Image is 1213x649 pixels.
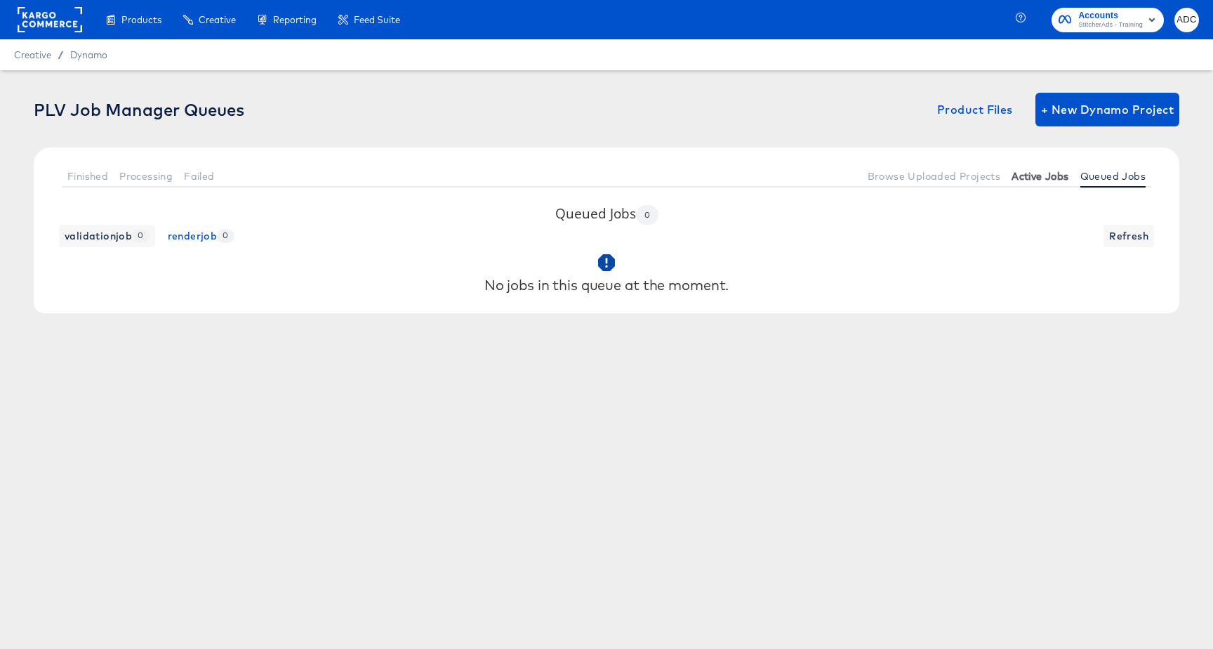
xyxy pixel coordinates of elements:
[184,171,214,182] span: Failed
[1080,171,1146,182] span: Queued Jobs
[1180,12,1193,28] span: ADC
[1078,20,1143,31] span: StitcherAds - Training
[1041,100,1174,119] span: + New Dynamo Project
[65,228,150,245] span: validationjob
[162,225,240,247] button: renderjob 0
[636,210,658,220] span: 0
[1078,8,1143,23] span: Accounts
[34,100,244,119] div: PLV Job Manager Queues
[1012,171,1068,182] span: Active Jobs
[51,49,70,60] span: /
[132,229,149,242] span: 0
[199,14,236,25] span: Creative
[555,204,658,225] h3: Queued Jobs
[14,49,51,60] span: Creative
[67,171,108,182] span: Finished
[59,225,155,247] button: validationjob 0
[168,228,234,245] span: renderjob
[868,171,1001,182] span: Browse Uploaded Projects
[1103,225,1154,247] button: Refresh
[121,14,161,25] span: Products
[937,100,1013,119] span: Product Files
[1035,93,1179,126] button: + New Dynamo Project
[484,278,729,292] div: No jobs in this queue at the moment.
[1052,8,1164,32] button: AccountsStitcherAds - Training
[119,171,173,182] span: Processing
[932,93,1019,126] button: Product Files
[354,14,400,25] span: Feed Suite
[273,14,317,25] span: Reporting
[70,49,107,60] a: Dynamo
[1174,8,1199,32] button: ADC
[1109,228,1148,245] span: Refresh
[217,229,234,242] span: 0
